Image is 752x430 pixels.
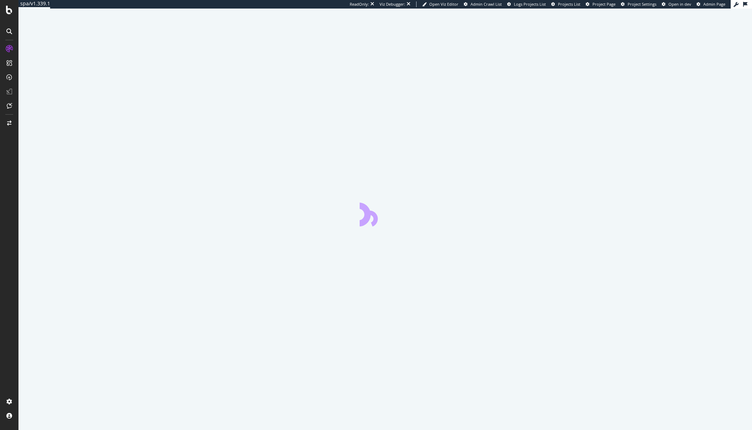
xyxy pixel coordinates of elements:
[422,1,458,7] a: Open Viz Editor
[551,1,580,7] a: Projects List
[586,1,616,7] a: Project Page
[350,1,369,7] div: ReadOnly:
[464,1,502,7] a: Admin Crawl List
[628,1,656,7] span: Project Settings
[592,1,616,7] span: Project Page
[507,1,546,7] a: Logs Projects List
[380,1,405,7] div: Viz Debugger:
[668,1,691,7] span: Open in dev
[471,1,502,7] span: Admin Crawl List
[429,1,458,7] span: Open Viz Editor
[703,1,725,7] span: Admin Page
[558,1,580,7] span: Projects List
[697,1,725,7] a: Admin Page
[662,1,691,7] a: Open in dev
[621,1,656,7] a: Project Settings
[360,201,411,226] div: animation
[514,1,546,7] span: Logs Projects List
